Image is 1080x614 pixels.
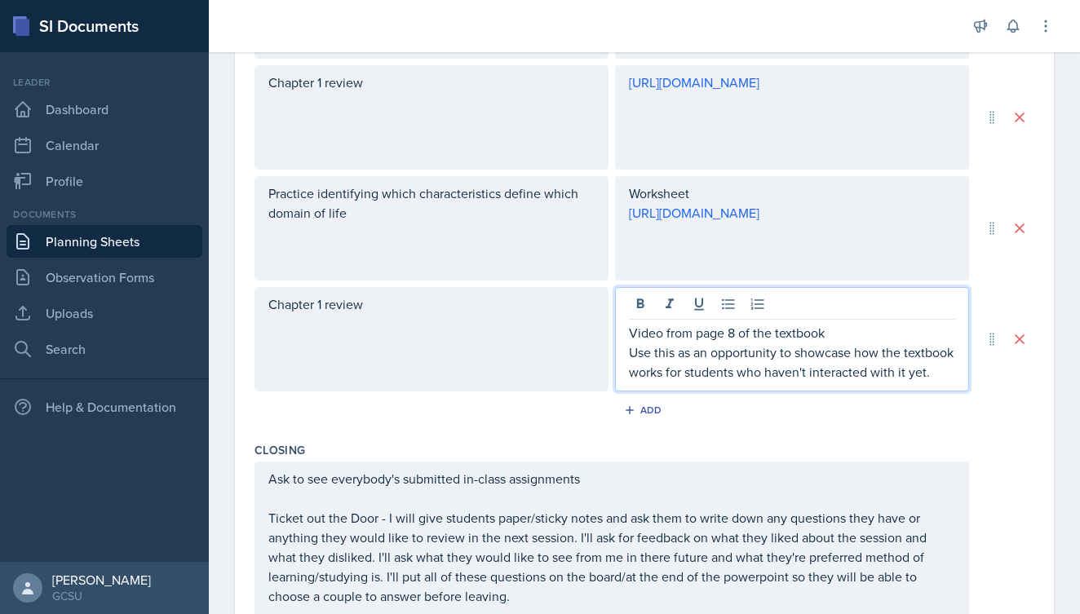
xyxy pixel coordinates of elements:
p: Practice identifying which characteristics define which domain of life [268,183,595,223]
button: Add [618,398,671,422]
a: Search [7,333,202,365]
a: [URL][DOMAIN_NAME] [629,73,759,91]
a: [URL][DOMAIN_NAME] [629,204,759,222]
p: Ask to see everybody's submitted in-class assignments [268,469,955,488]
div: Add [627,404,662,417]
div: Help & Documentation [7,391,202,423]
div: Documents [7,207,202,222]
label: Closing [255,442,305,458]
p: Worksheet [629,183,955,203]
a: Calendar [7,129,202,161]
div: GCSU [52,588,151,604]
div: Leader [7,75,202,90]
a: Uploads [7,297,202,329]
p: Use this as an opportunity to showcase how the textbook works for students who haven't interacted... [629,342,955,382]
a: Planning Sheets [7,225,202,258]
p: Video from page 8 of the textbook [629,323,955,342]
p: Chapter 1 review [268,294,595,314]
p: Chapter 1 review [268,73,595,92]
a: Dashboard [7,93,202,126]
div: [PERSON_NAME] [52,572,151,588]
p: Ticket out the Door - I will give students paper/sticky notes and ask them to write down any ques... [268,508,955,606]
a: Profile [7,165,202,197]
a: Observation Forms [7,261,202,294]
